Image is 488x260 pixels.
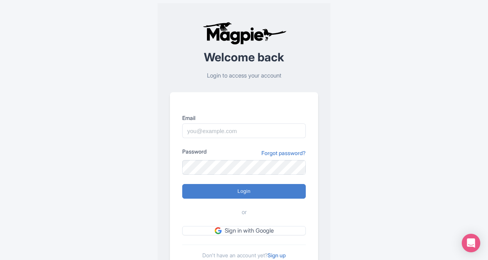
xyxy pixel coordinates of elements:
h2: Welcome back [170,51,318,64]
a: Sign up [268,252,286,258]
label: Email [182,114,306,122]
input: you@example.com [182,123,306,138]
input: Login [182,184,306,199]
img: google.svg [215,227,222,234]
div: Open Intercom Messenger [462,234,480,252]
a: Forgot password? [261,149,306,157]
a: Sign in with Google [182,226,306,236]
label: Password [182,147,207,155]
p: Login to access your account [170,71,318,80]
span: or [242,208,247,217]
img: logo-ab69f6fb50320c5b225c76a69d11143b.png [201,22,288,45]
